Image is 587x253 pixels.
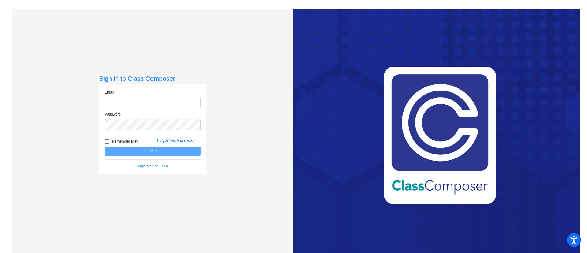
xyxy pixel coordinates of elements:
[105,112,121,117] label: Password
[105,90,114,95] label: Email
[157,138,195,143] a: Forgot Your Password?
[112,138,138,145] span: Remember Me?
[105,147,201,156] button: Log In
[136,164,170,168] a: Single sign on - SSO
[99,75,206,82] h3: Sign in to Class Composer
